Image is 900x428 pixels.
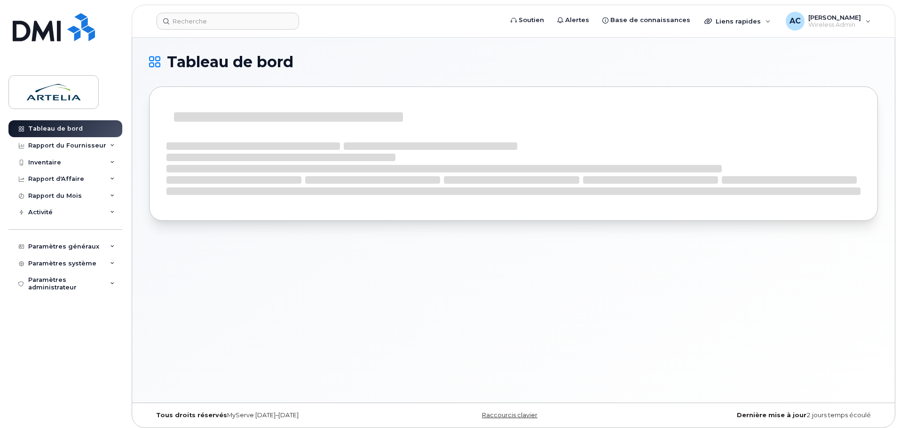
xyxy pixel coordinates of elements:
[737,412,806,419] strong: Dernière mise à jour
[149,412,392,419] div: MyServe [DATE]–[DATE]
[167,55,293,69] span: Tableau de bord
[635,412,878,419] div: 2 jours temps écoulé
[482,412,537,419] a: Raccourcis clavier
[156,412,227,419] strong: Tous droits réservés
